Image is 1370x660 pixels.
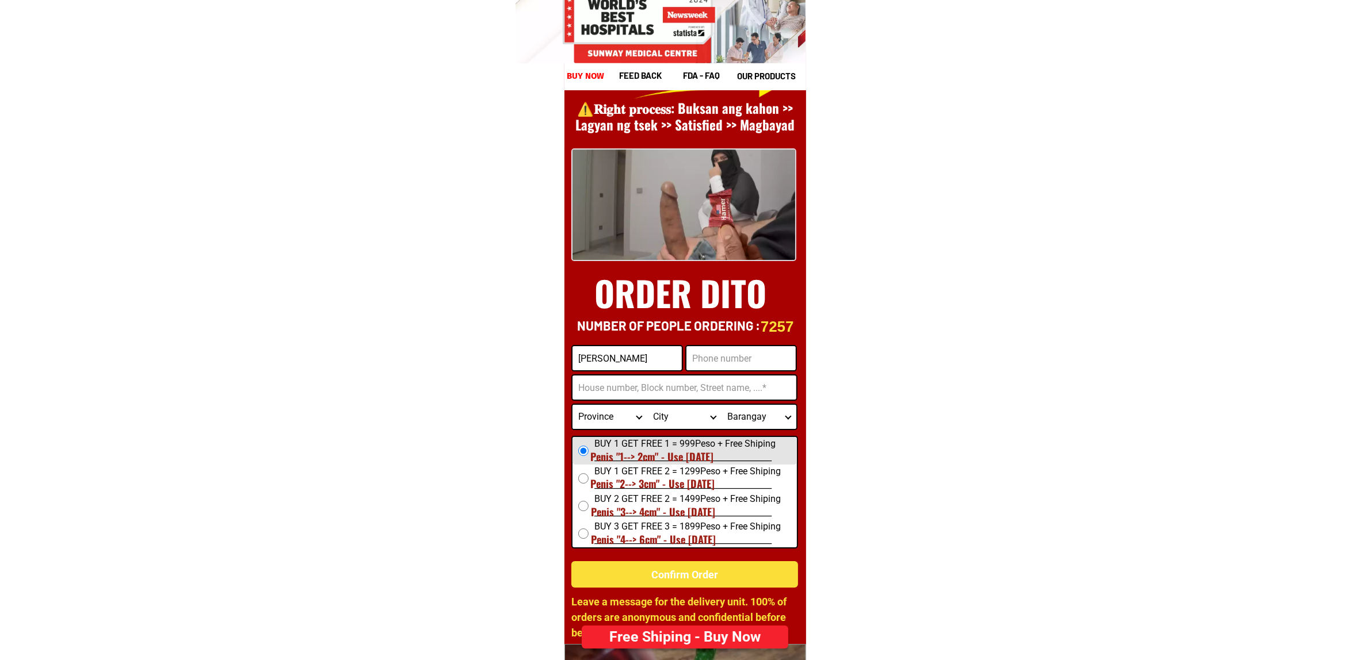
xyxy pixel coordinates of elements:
input: BUY 1 GET FREE 1 = 999Peso + Free Shiping ____________________________________________ [578,446,589,456]
span: BUY 1 GET FREE 1 = 999Peso + Free Shiping ____________________________________________ [594,437,797,465]
select: Select province [573,405,647,429]
h1: buy now [567,70,605,83]
h1: Penis "2--> 3cm" - Use [DATE] [591,476,810,507]
h1: Penis "1--> 2cm" - Use [DATE] [591,449,810,480]
p: 7257 [761,304,793,350]
div: Confirm Order [571,567,798,582]
h1: feed back [619,69,681,82]
input: Input address [573,375,796,400]
h1: ORDER DITO [594,267,776,319]
h1: our products [737,70,804,83]
h1: Number of people ordering : [577,316,767,335]
h1: Leave a message for the delivery unit. 100% of orders are anonymous and confidential before being... [571,594,799,640]
h1: Penis "3--> 4cm" - Use [DATE] [591,504,810,535]
input: BUY 3 GET FREE 3 = 1899Peso + Free Shiping ____________________________________________ [578,528,589,539]
input: BUY 2 GET FREE 2 = 1499Peso + Free Shiping ____________________________________________ [578,501,589,511]
div: Free Shiping - Buy Now [582,626,788,648]
h1: Penis "4--> 6cm" - Use [DATE] [591,532,810,563]
h1: fda - FAQ [683,69,747,82]
input: BUY 1 GET FREE 2 = 1299Peso + Free Shiping ____________________________________________ [578,473,589,484]
select: Select district [647,405,722,429]
input: Input full_name [573,346,682,370]
select: Select commune [722,405,796,429]
h1: ⚠️️𝐑𝐢𝐠𝐡𝐭 𝐩𝐫𝐨𝐜𝐞𝐬𝐬: Buksan ang kahon >> Lagyan ng tsek >> Satisfied >> Magbayad [560,100,811,135]
input: Input phone_number [686,346,796,370]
